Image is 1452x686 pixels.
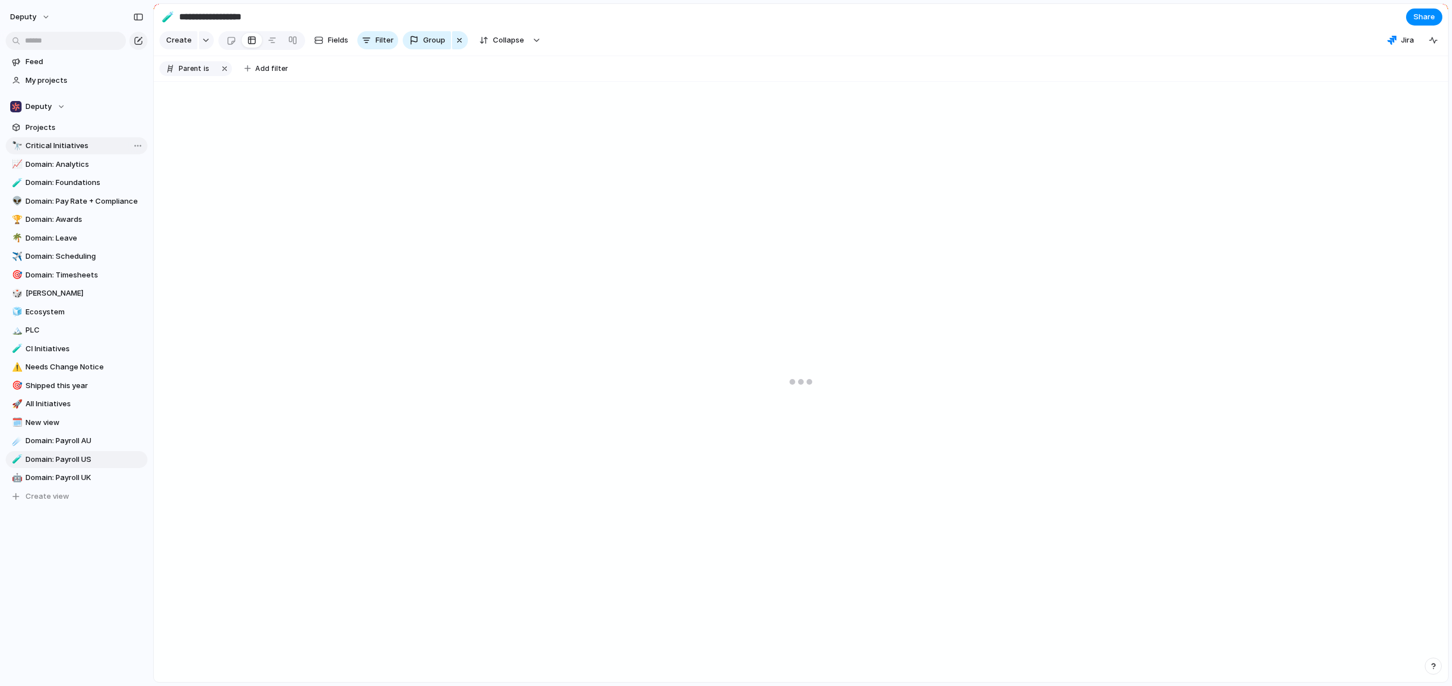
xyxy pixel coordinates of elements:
button: deputy [5,8,56,26]
button: Deputy [6,98,147,115]
div: 🏔️ [12,324,20,337]
a: ⚠️Needs Change Notice [6,359,147,376]
button: Share [1406,9,1442,26]
button: 👽 [10,196,22,207]
a: 🎯Domain: Timesheets [6,267,147,284]
span: All Initiatives [26,398,143,410]
button: Filter [357,31,398,49]
button: 🌴 [10,233,22,244]
span: Needs Change Notice [26,361,143,373]
div: 🧪 [12,342,20,355]
div: ✈️ [12,250,20,263]
a: 👽Domain: Pay Rate + Compliance [6,193,147,210]
span: Domain: Awards [26,214,143,225]
span: Deputy [26,101,52,112]
button: Collapse [472,31,530,49]
div: 🎯 [12,268,20,281]
div: 🗓️New view [6,414,147,431]
a: 🎲[PERSON_NAME] [6,285,147,302]
div: ⚠️ [12,361,20,374]
div: 🔭 [12,140,20,153]
span: Domain: Foundations [26,177,143,188]
a: ✈️Domain: Scheduling [6,248,147,265]
span: Create [166,35,192,46]
span: is [204,64,209,74]
button: Create view [6,488,147,505]
span: New view [26,417,143,428]
a: 📈Domain: Analytics [6,156,147,173]
span: Domain: Payroll UK [26,472,143,483]
button: 🎯 [10,270,22,281]
button: Group [403,31,451,49]
span: Shipped this year [26,380,143,392]
div: 🗓️ [12,416,20,429]
button: 🤖 [10,472,22,483]
span: Ecosystem [26,306,143,318]
button: ☄️ [10,435,22,447]
span: deputy [10,11,36,23]
a: 🎯Shipped this year [6,377,147,394]
span: Group [423,35,445,46]
div: 👽 [12,195,20,208]
span: Feed [26,56,143,68]
div: 🧪 [12,176,20,190]
button: 🧪 [10,177,22,188]
button: 🚀 [10,398,22,410]
div: ☄️ [12,435,20,448]
div: 🏆 [12,213,20,226]
a: 🧪CI Initiatives [6,340,147,357]
button: 📈 [10,159,22,170]
span: Domain: Payroll US [26,454,143,465]
a: Feed [6,53,147,70]
span: Fields [328,35,348,46]
button: Create [159,31,197,49]
span: Domain: Payroll AU [26,435,143,447]
span: Collapse [493,35,524,46]
a: ☄️Domain: Payroll AU [6,432,147,449]
button: 🗓️ [10,417,22,428]
a: 🤖Domain: Payroll UK [6,469,147,486]
span: Domain: Pay Rate + Compliance [26,196,143,207]
button: 🔭 [10,140,22,151]
button: 🎲 [10,288,22,299]
div: 🎯 [12,379,20,392]
div: 🌴 [12,232,20,245]
a: 🧪Domain: Foundations [6,174,147,191]
span: CI Initiatives [26,343,143,355]
span: Domain: Timesheets [26,270,143,281]
a: My projects [6,72,147,89]
div: 🎲 [12,287,20,300]
a: 🔭Critical Initiatives [6,137,147,154]
div: 📈 [12,158,20,171]
button: 🎯 [10,380,22,392]
span: Share [1413,11,1435,23]
a: 🏆Domain: Awards [6,211,147,228]
span: Domain: Analytics [26,159,143,170]
button: 🏆 [10,214,22,225]
span: Critical Initiatives [26,140,143,151]
span: My projects [26,75,143,86]
div: 🧊 [12,305,20,318]
a: 🧊Ecosystem [6,304,147,321]
div: 🤖 [12,472,20,485]
button: 🧊 [10,306,22,318]
div: 🚀 [12,398,20,411]
button: 🧪 [10,454,22,465]
a: 🧪Domain: Payroll US [6,451,147,468]
span: Domain: Scheduling [26,251,143,262]
span: Create view [26,491,69,502]
button: 🏔️ [10,325,22,336]
div: 🌴Domain: Leave [6,230,147,247]
div: 🧪 [162,9,174,24]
